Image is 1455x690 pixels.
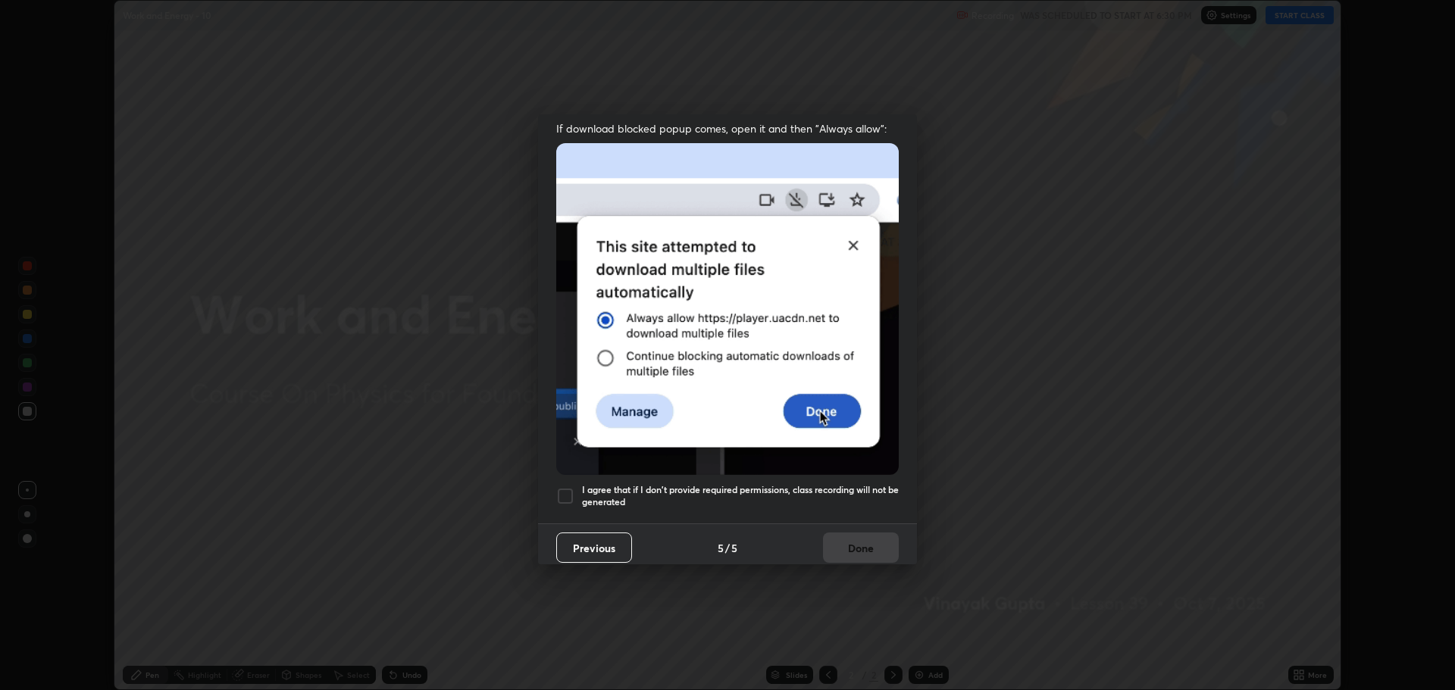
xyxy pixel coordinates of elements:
h4: 5 [731,540,737,556]
h4: 5 [718,540,724,556]
h5: I agree that if I don't provide required permissions, class recording will not be generated [582,484,899,507]
span: If download blocked popup comes, open it and then "Always allow": [556,121,899,136]
img: downloads-permission-blocked.gif [556,143,899,474]
h4: / [725,540,730,556]
button: Previous [556,532,632,563]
